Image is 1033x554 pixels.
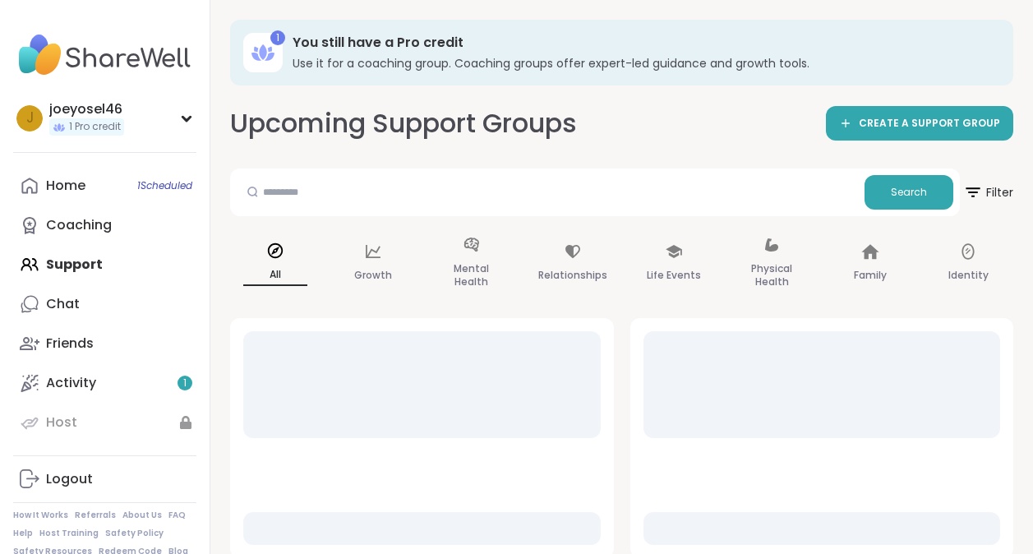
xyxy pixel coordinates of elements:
div: Home [46,177,85,195]
span: 1 [183,376,187,390]
p: Family [854,265,887,285]
h3: Use it for a coaching group. Coaching groups offer expert-led guidance and growth tools. [293,55,990,72]
a: Safety Policy [105,528,164,539]
div: Coaching [46,216,112,234]
a: About Us [122,510,162,521]
a: CREATE A SUPPORT GROUP [826,106,1013,141]
img: ShareWell Nav Logo [13,26,196,84]
h2: Upcoming Support Groups [230,105,577,142]
span: Filter [963,173,1013,212]
p: Mental Health [440,259,504,292]
span: Search [891,185,927,200]
div: Friends [46,335,94,353]
p: Life Events [647,265,701,285]
div: Host [46,413,77,432]
a: FAQ [168,510,186,521]
span: j [26,108,34,129]
a: Referrals [75,510,116,521]
p: Growth [354,265,392,285]
a: Help [13,528,33,539]
h3: You still have a Pro credit [293,34,990,52]
button: Search [865,175,953,210]
a: Logout [13,459,196,499]
a: Activity1 [13,363,196,403]
a: Host Training [39,528,99,539]
div: 1 [270,30,285,45]
a: Friends [13,324,196,363]
span: CREATE A SUPPORT GROUP [859,117,1000,131]
span: 1 Pro credit [69,120,121,134]
p: Identity [948,265,989,285]
p: Relationships [538,265,607,285]
div: Chat [46,295,80,313]
a: Host [13,403,196,442]
p: All [243,265,307,286]
a: Chat [13,284,196,324]
div: joeyosel46 [49,100,124,118]
a: Coaching [13,205,196,245]
div: Logout [46,470,93,488]
span: 1 Scheduled [137,179,192,192]
div: Activity [46,374,96,392]
p: Physical Health [740,259,804,292]
a: Home1Scheduled [13,166,196,205]
button: Filter [963,169,1013,216]
a: How It Works [13,510,68,521]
